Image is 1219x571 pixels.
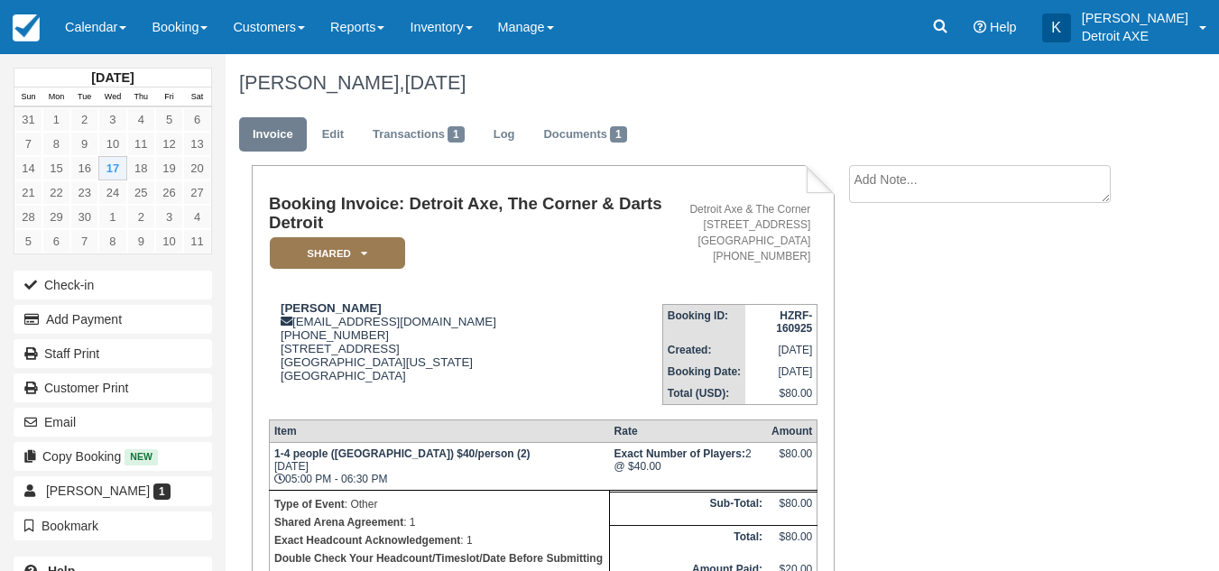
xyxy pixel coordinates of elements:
[183,156,211,180] a: 20
[239,72,1126,94] h1: [PERSON_NAME],
[98,229,126,253] a: 8
[662,382,745,405] th: Total (USD):
[183,229,211,253] a: 11
[270,237,405,269] em: SHARED
[662,339,745,361] th: Created:
[448,126,465,143] span: 1
[610,126,627,143] span: 1
[155,156,183,180] a: 19
[610,420,767,443] th: Rate
[404,71,466,94] span: [DATE]
[269,301,662,405] div: [EMAIL_ADDRESS][DOMAIN_NAME] [PHONE_NUMBER] [STREET_ADDRESS] [GEOGRAPHIC_DATA][US_STATE] [GEOGRAP...
[670,202,811,264] address: Detroit Axe & The Corner [STREET_ADDRESS] [GEOGRAPHIC_DATA] [PHONE_NUMBER]
[70,180,98,205] a: 23
[14,107,42,132] a: 31
[274,498,345,511] strong: Type of Event
[42,132,70,156] a: 8
[239,117,307,152] a: Invoice
[662,304,745,339] th: Booking ID:
[274,495,605,513] p: : Other
[14,511,212,540] button: Bookmark
[98,180,126,205] a: 24
[98,132,126,156] a: 10
[42,180,70,205] a: 22
[14,87,42,107] th: Sun
[13,14,40,41] img: checkfront-main-nav-mini-logo.png
[42,156,70,180] a: 15
[14,442,212,471] button: Copy Booking New
[662,361,745,382] th: Booking Date:
[42,205,70,229] a: 29
[14,156,42,180] a: 14
[153,484,171,500] span: 1
[46,484,150,498] span: [PERSON_NAME]
[183,180,211,205] a: 27
[269,443,609,491] td: [DATE] 05:00 PM - 06:30 PM
[70,205,98,229] a: 30
[183,107,211,132] a: 6
[767,420,817,443] th: Amount
[745,339,817,361] td: [DATE]
[155,107,183,132] a: 5
[125,449,158,465] span: New
[1082,27,1188,45] p: Detroit AXE
[274,531,605,549] p: : 1
[155,132,183,156] a: 12
[70,132,98,156] a: 9
[274,447,531,460] strong: 1-4 people ([GEOGRAPHIC_DATA]) $40/person (2)
[767,492,817,526] td: $80.00
[530,117,640,152] a: Documents1
[269,195,662,232] h1: Booking Invoice: Detroit Axe, The Corner & Darts Detroit
[70,107,98,132] a: 2
[14,476,212,505] a: [PERSON_NAME] 1
[610,443,767,491] td: 2 @ $40.00
[14,229,42,253] a: 5
[274,513,605,531] p: : 1
[359,117,478,152] a: Transactions1
[127,87,155,107] th: Thu
[183,87,211,107] th: Sat
[745,361,817,382] td: [DATE]
[274,516,403,529] strong: Shared Arena Agreement
[14,180,42,205] a: 21
[155,229,183,253] a: 10
[70,156,98,180] a: 16
[70,87,98,107] th: Tue
[42,229,70,253] a: 6
[1042,14,1071,42] div: K
[610,526,767,559] th: Total:
[155,205,183,229] a: 3
[127,156,155,180] a: 18
[281,301,382,315] strong: [PERSON_NAME]
[274,534,460,547] strong: Exact Headcount Acknowledgement
[155,87,183,107] th: Fri
[98,87,126,107] th: Wed
[14,205,42,229] a: 28
[269,236,399,270] a: SHARED
[767,526,817,559] td: $80.00
[127,205,155,229] a: 2
[91,70,134,85] strong: [DATE]
[14,339,212,368] a: Staff Print
[98,205,126,229] a: 1
[127,107,155,132] a: 4
[155,180,183,205] a: 26
[14,408,212,437] button: Email
[183,132,211,156] a: 13
[14,271,212,299] button: Check-in
[127,229,155,253] a: 9
[776,309,812,335] strong: HZRF-160925
[70,229,98,253] a: 7
[614,447,745,460] strong: Exact Number of Players
[14,305,212,334] button: Add Payment
[1082,9,1188,27] p: [PERSON_NAME]
[42,87,70,107] th: Mon
[974,21,986,33] i: Help
[14,373,212,402] a: Customer Print
[127,180,155,205] a: 25
[269,420,609,443] th: Item
[42,107,70,132] a: 1
[309,117,357,152] a: Edit
[610,492,767,526] th: Sub-Total:
[127,132,155,156] a: 11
